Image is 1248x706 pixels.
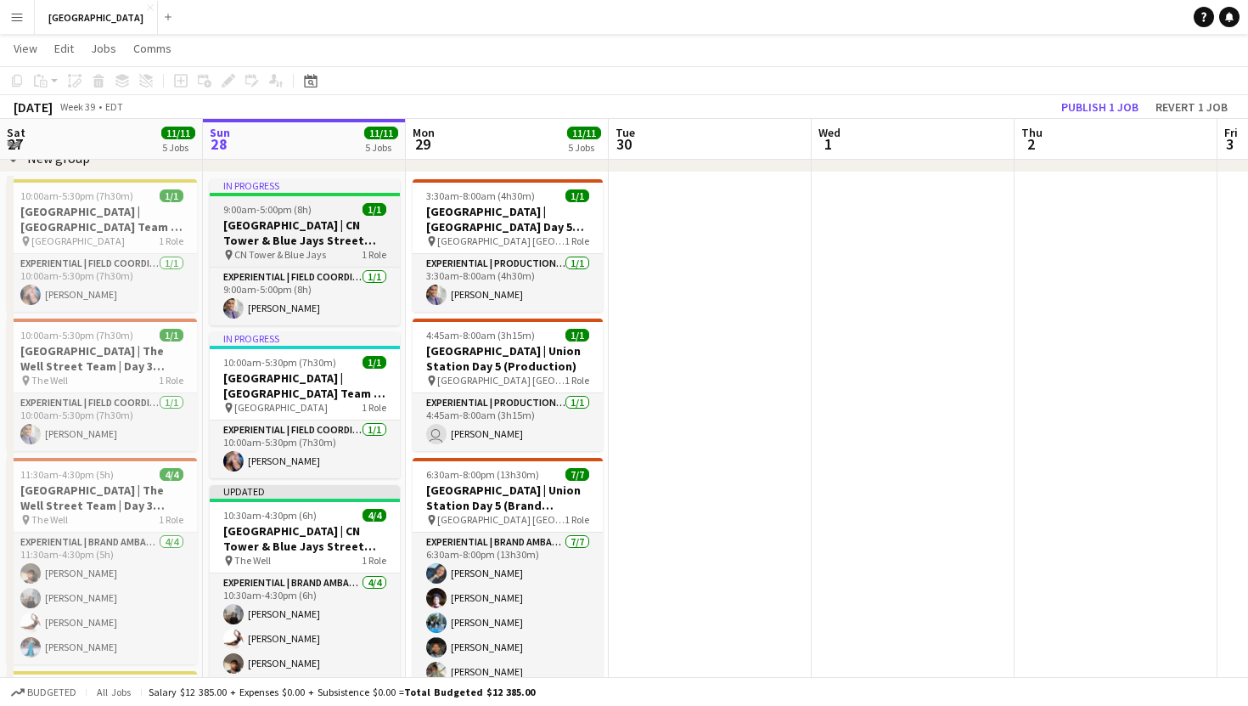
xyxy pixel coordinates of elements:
app-job-card: 10:00am-5:30pm (7h30m)1/1[GEOGRAPHIC_DATA] | [GEOGRAPHIC_DATA] Team | Day 3 (Team Lead) [GEOGRAPH... [7,179,197,312]
a: View [7,37,44,59]
span: Sun [210,125,230,140]
div: In progress [210,179,400,193]
span: Edit [54,41,74,56]
span: 11/11 [567,127,601,139]
app-card-role: Experiential | Field Coordinator1/110:00am-5:30pm (7h30m)[PERSON_NAME] [7,393,197,451]
div: 5 Jobs [568,141,600,154]
span: 1/1 [565,329,589,342]
h3: [GEOGRAPHIC_DATA] | The Well Street Team | Day 3 (Team Lead) [7,343,197,374]
app-job-card: In progress10:00am-5:30pm (7h30m)1/1[GEOGRAPHIC_DATA] | [GEOGRAPHIC_DATA] Team | Day 4 (Team Lead... [210,332,400,478]
span: 10:30am-4:30pm (6h) [223,509,317,522]
span: 11/11 [364,127,398,139]
span: 1 Role [362,248,386,261]
span: 1 Role [565,374,589,387]
div: In progress [210,332,400,346]
span: 3:30am-8:00am (4h30m) [426,189,535,202]
app-job-card: 10:00am-5:30pm (7h30m)1/1[GEOGRAPHIC_DATA] | The Well Street Team | Day 3 (Team Lead) The Well1 R... [7,319,197,451]
app-job-card: Updated10:30am-4:30pm (6h)4/4[GEOGRAPHIC_DATA] | CN Tower & Blue Jays Street Team | Day 4 (Brand ... [210,485,400,705]
div: 5 Jobs [162,141,194,154]
span: 10:00am-5:30pm (7h30m) [20,189,133,202]
div: EDT [105,100,123,113]
span: Week 39 [56,100,98,113]
span: The Well [234,554,271,567]
span: 1/1 [160,329,183,342]
button: Revert 1 job [1149,96,1234,118]
h3: [GEOGRAPHIC_DATA] | CN Tower & Blue Jays Street Team | Day 4 (Team Lead) [210,217,400,248]
span: View [14,41,37,56]
span: Mon [413,125,435,140]
span: Fri [1224,125,1238,140]
h3: [GEOGRAPHIC_DATA] | Union Station Day 5 (Production) [413,343,603,374]
span: [GEOGRAPHIC_DATA] [234,401,328,414]
span: Thu [1021,125,1043,140]
div: [DATE] [14,99,53,116]
div: Updated [210,485,400,499]
span: 1 Role [159,374,183,387]
span: 7/7 [565,468,589,481]
span: 1 Role [362,401,386,414]
span: 1 Role [159,513,183,526]
span: 1/1 [363,356,386,369]
span: Budgeted [27,686,76,698]
span: CN Tower & Blue Jays [234,248,326,261]
span: 1 [816,134,840,154]
span: Tue [616,125,635,140]
span: [GEOGRAPHIC_DATA] [31,234,125,247]
a: Comms [126,37,178,59]
span: 3 [1222,134,1238,154]
span: Sat [7,125,25,140]
span: 27 [4,134,25,154]
app-card-role: Experiential | Field Coordinator1/110:00am-5:30pm (7h30m)[PERSON_NAME] [7,254,197,312]
div: 5 Jobs [365,141,397,154]
span: [GEOGRAPHIC_DATA] [GEOGRAPHIC_DATA] [437,234,565,247]
span: 1 Role [565,234,589,247]
span: 1 Role [565,513,589,526]
app-job-card: In progress9:00am-5:00pm (8h)1/1[GEOGRAPHIC_DATA] | CN Tower & Blue Jays Street Team | Day 4 (Tea... [210,179,400,325]
button: Publish 1 job [1054,96,1145,118]
h3: [GEOGRAPHIC_DATA] | [GEOGRAPHIC_DATA] Day 5 Production) [413,204,603,234]
app-card-role: Experiential | Production Assistant1/14:45am-8:00am (3h15m) [PERSON_NAME] [413,393,603,451]
span: All jobs [93,686,134,698]
span: 10:00am-5:30pm (7h30m) [20,329,133,342]
span: 6:30am-8:00pm (13h30m) [426,468,539,481]
span: 1/1 [160,189,183,202]
span: 1 Role [159,234,183,247]
app-job-card: 11:30am-4:30pm (5h)4/4[GEOGRAPHIC_DATA] | The Well Street Team | Day 3 (Brand Ambassadors) The We... [7,458,197,664]
h3: [GEOGRAPHIC_DATA] | Union Station Day 5 (Brand Ambassadors) [413,483,603,513]
span: 2 [1019,134,1043,154]
span: 11/11 [161,127,195,139]
span: 4/4 [363,509,386,522]
span: 4/4 [160,468,183,481]
app-card-role: Experiential | Field Coordinator1/110:00am-5:30pm (7h30m)[PERSON_NAME] [210,421,400,478]
button: Budgeted [8,683,79,702]
h3: [GEOGRAPHIC_DATA] | [GEOGRAPHIC_DATA] Team | Day 3 (Team Lead) [7,204,197,234]
app-card-role: Experiential | Brand Ambassador4/410:30am-4:30pm (6h)[PERSON_NAME][PERSON_NAME][PERSON_NAME][PERS... [210,573,400,705]
span: 1/1 [565,189,589,202]
app-job-card: 3:30am-8:00am (4h30m)1/1[GEOGRAPHIC_DATA] | [GEOGRAPHIC_DATA] Day 5 Production) [GEOGRAPHIC_DATA]... [413,179,603,312]
span: 10:00am-5:30pm (7h30m) [223,356,336,369]
span: 1/1 [363,203,386,216]
div: Salary $12 385.00 + Expenses $0.00 + Subsistence $0.00 = [149,686,535,698]
app-job-card: 4:45am-8:00am (3h15m)1/1[GEOGRAPHIC_DATA] | Union Station Day 5 (Production) [GEOGRAPHIC_DATA] [G... [413,319,603,451]
span: Jobs [91,41,116,56]
span: 4:45am-8:00am (3h15m) [426,329,535,342]
span: [GEOGRAPHIC_DATA] [GEOGRAPHIC_DATA] [437,374,565,387]
span: Wed [818,125,840,140]
span: Total Budgeted $12 385.00 [404,686,535,698]
span: 11:30am-4:30pm (5h) [20,468,114,481]
button: [GEOGRAPHIC_DATA] [35,1,158,34]
app-card-role: Experiential | Brand Ambassador4/411:30am-4:30pm (5h)[PERSON_NAME][PERSON_NAME][PERSON_NAME][PERS... [7,533,197,664]
span: The Well [31,513,68,526]
span: [GEOGRAPHIC_DATA] [GEOGRAPHIC_DATA] [437,513,565,526]
span: Comms [133,41,171,56]
span: 30 [613,134,635,154]
span: The Well [31,374,68,387]
span: 9:00am-5:00pm (8h) [223,203,312,216]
